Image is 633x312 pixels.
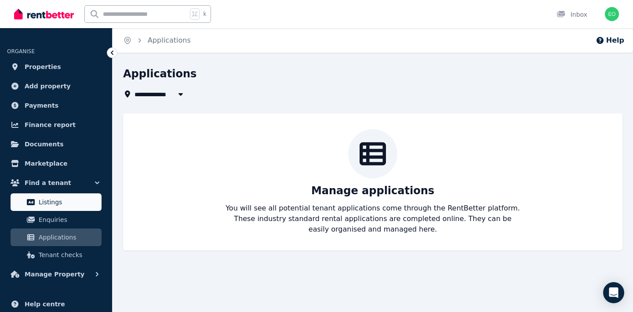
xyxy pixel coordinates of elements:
h1: Applications [123,67,196,81]
a: Documents [7,135,105,153]
span: ORGANISE [7,48,35,54]
a: Applications [11,229,102,246]
a: Payments [7,97,105,114]
button: Find a tenant [7,174,105,192]
nav: Breadcrumb [113,28,201,53]
span: Marketplace [25,158,67,169]
span: k [203,11,206,18]
span: Listings [39,197,98,207]
span: Find a tenant [25,178,71,188]
a: Add property [7,77,105,95]
span: Applications [39,232,98,243]
a: Properties [7,58,105,76]
span: Tenant checks [39,250,98,260]
div: Inbox [557,10,587,19]
img: RentBetter [14,7,74,21]
span: Manage Property [25,269,84,279]
span: Enquiries [39,214,98,225]
a: Listings [11,193,102,211]
span: Documents [25,139,64,149]
span: Payments [25,100,58,111]
span: Add property [25,81,71,91]
button: Help [596,35,624,46]
a: Tenant checks [11,246,102,264]
div: Open Intercom Messenger [603,282,624,303]
a: Finance report [7,116,105,134]
img: Ezechiel Orski-Ritchie [605,7,619,21]
span: Help centre [25,299,65,309]
button: Manage Property [7,265,105,283]
p: Manage applications [311,184,434,198]
span: Properties [25,62,61,72]
a: Enquiries [11,211,102,229]
a: Applications [148,36,191,44]
span: Finance report [25,120,76,130]
p: You will see all potential tenant applications come through the RentBetter platform. These indust... [225,203,520,235]
a: Marketplace [7,155,105,172]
